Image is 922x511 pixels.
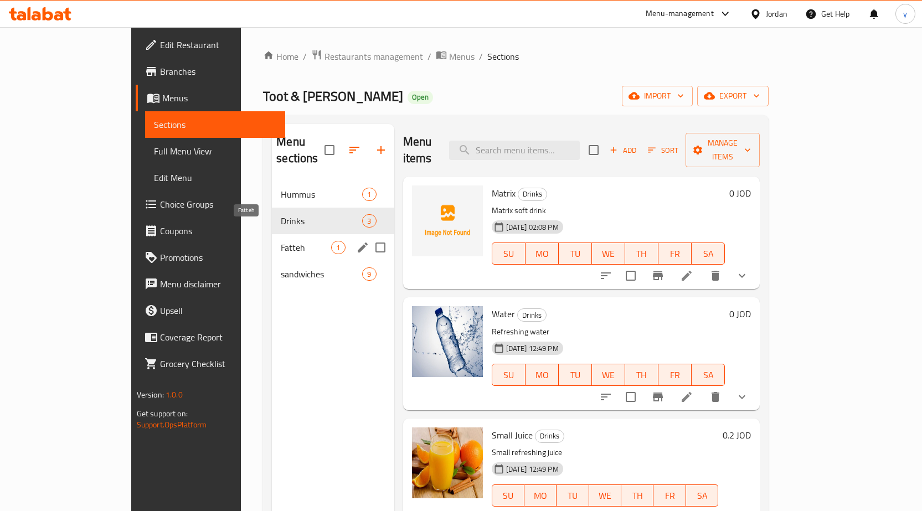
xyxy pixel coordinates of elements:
[137,406,188,421] span: Get support on:
[658,488,681,504] span: FR
[686,484,718,507] button: SA
[408,92,433,102] span: Open
[559,242,592,265] button: TU
[363,216,375,226] span: 3
[162,91,276,105] span: Menus
[362,267,376,281] div: items
[492,484,524,507] button: SU
[535,430,564,443] div: Drinks
[281,188,362,201] span: Hummus
[281,267,362,281] span: sandwiches
[145,164,285,191] a: Edit Menu
[136,350,285,377] a: Grocery Checklist
[136,324,285,350] a: Coverage Report
[354,239,371,256] button: edit
[311,49,423,64] a: Restaurants management
[563,367,588,383] span: TU
[160,198,276,211] span: Choice Groups
[593,262,619,289] button: sort-choices
[593,384,619,410] button: sort-choices
[691,488,714,504] span: SA
[276,133,324,167] h2: Menu sections
[136,297,285,324] a: Upsell
[145,138,285,164] a: Full Menu View
[648,144,678,157] span: Sort
[408,91,433,104] div: Open
[619,385,642,409] span: Select to update
[403,133,436,167] h2: Menu items
[561,488,584,504] span: TU
[596,367,621,383] span: WE
[535,430,564,442] span: Drinks
[497,367,521,383] span: SU
[592,364,625,386] button: WE
[263,84,403,109] span: Toot & [PERSON_NAME]
[608,144,638,157] span: Add
[697,86,769,106] button: export
[303,50,307,63] li: /
[626,488,649,504] span: TH
[487,50,519,63] span: Sections
[658,364,692,386] button: FR
[136,271,285,297] a: Menu disclaimer
[530,367,554,383] span: MO
[166,388,183,402] span: 1.0.0
[702,384,729,410] button: delete
[154,171,276,184] span: Edit Menu
[729,306,751,322] h6: 0 JOD
[680,390,693,404] a: Edit menu item
[281,214,362,228] span: Drinks
[735,269,749,282] svg: Show Choices
[903,8,907,20] span: y
[530,246,554,262] span: MO
[160,357,276,370] span: Grocery Checklist
[663,367,687,383] span: FR
[263,49,769,64] nav: breadcrumb
[658,242,692,265] button: FR
[729,262,755,289] button: show more
[518,188,547,200] span: Drinks
[332,242,344,253] span: 1
[702,262,729,289] button: delete
[137,417,207,432] a: Support.OpsPlatform
[449,141,580,160] input: search
[272,208,394,234] div: Drinks3
[272,181,394,208] div: Hummus1
[619,264,642,287] span: Select to update
[154,144,276,158] span: Full Menu View
[160,304,276,317] span: Upsell
[729,384,755,410] button: show more
[492,204,725,218] p: Matrix soft drink
[136,58,285,85] a: Branches
[449,50,475,63] span: Menus
[272,234,394,261] div: Fatteh1edit
[663,246,687,262] span: FR
[281,241,331,254] span: Fatteh
[694,136,751,164] span: Manage items
[641,142,686,159] span: Sort items
[160,38,276,51] span: Edit Restaurant
[723,427,751,443] h6: 0.2 JOD
[625,242,658,265] button: TH
[136,244,285,271] a: Promotions
[492,446,719,460] p: Small refreshing juice
[645,262,671,289] button: Branch-specific-item
[594,488,617,504] span: WE
[526,364,559,386] button: MO
[563,246,588,262] span: TU
[363,269,375,280] span: 9
[524,484,557,507] button: MO
[646,7,714,20] div: Menu-management
[160,224,276,238] span: Coupons
[517,308,547,322] div: Drinks
[492,364,526,386] button: SU
[160,331,276,344] span: Coverage Report
[331,241,345,254] div: items
[686,133,760,167] button: Manage items
[497,246,521,262] span: SU
[696,367,720,383] span: SA
[692,364,725,386] button: SA
[324,50,423,63] span: Restaurants management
